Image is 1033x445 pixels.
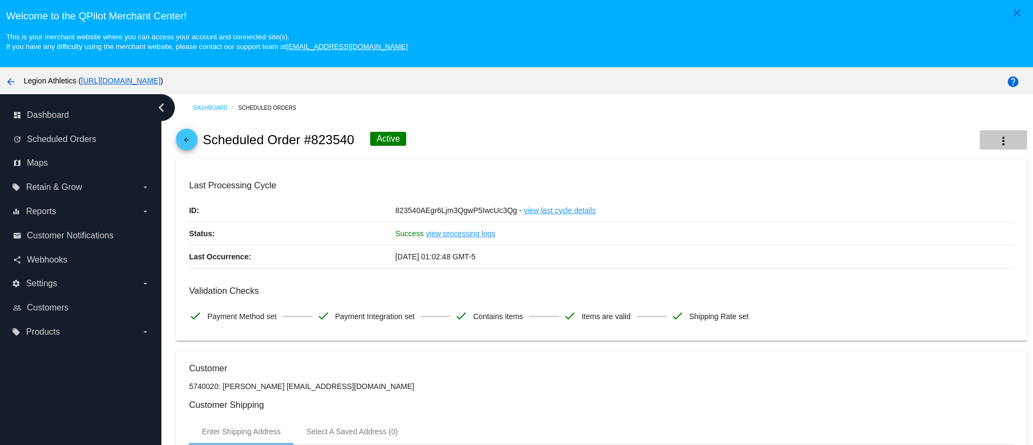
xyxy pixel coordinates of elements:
div: Select A Saved Address (0) [307,427,398,436]
a: view processing logs [426,222,496,245]
i: equalizer [12,207,20,216]
p: ID: [189,199,395,222]
span: Dashboard [27,110,69,120]
p: 5740020: [PERSON_NAME] [EMAIL_ADDRESS][DOMAIN_NAME] [189,382,1014,391]
h3: Customer [189,363,1014,373]
p: Last Occurrence: [189,245,395,268]
h3: Last Processing Cycle [189,180,1014,190]
div: Enter Shipping Address [202,427,280,436]
a: Dashboard [193,100,238,116]
i: arrow_drop_down [141,207,150,216]
span: Maps [27,158,48,168]
mat-icon: check [455,309,468,322]
i: arrow_drop_down [141,328,150,336]
h2: Scheduled Order #823540 [203,132,355,147]
span: Customers [27,303,68,313]
a: dashboard Dashboard [13,107,150,124]
mat-icon: close [1010,6,1023,19]
a: share Webhooks [13,251,150,269]
i: dashboard [13,111,22,119]
span: Retain & Grow [26,182,82,192]
span: [DATE] 01:02:48 GMT-5 [395,252,476,261]
h3: Welcome to the QPilot Merchant Center! [6,10,1027,22]
mat-icon: help [1007,75,1020,88]
span: Webhooks [27,255,67,265]
a: map Maps [13,154,150,172]
h3: Customer Shipping [189,400,1014,410]
mat-icon: check [317,309,330,322]
a: Scheduled Orders [238,100,306,116]
span: Customer Notifications [27,231,114,241]
small: This is your merchant website where you can access your account and connected site(s). If you hav... [6,33,407,51]
i: email [13,231,22,240]
h3: Validation Checks [189,286,1014,296]
i: local_offer [12,183,20,192]
a: [EMAIL_ADDRESS][DOMAIN_NAME] [286,43,408,51]
a: people_outline Customers [13,299,150,316]
i: chevron_left [153,99,170,116]
span: Legion Athletics ( ) [24,76,163,85]
div: Active [370,132,407,146]
i: map [13,159,22,167]
p: Status: [189,222,395,245]
mat-icon: arrow_back [180,136,193,149]
a: view last cycle details [524,199,596,222]
span: Success [395,229,424,238]
span: Settings [26,279,57,288]
mat-icon: arrow_back [4,75,17,88]
i: settings [12,279,20,288]
a: [URL][DOMAIN_NAME] [81,76,161,85]
a: email Customer Notifications [13,227,150,244]
span: Payment Integration set [335,305,415,328]
span: Shipping Rate set [689,305,749,328]
i: update [13,135,22,144]
span: Contains items [473,305,523,328]
i: people_outline [13,303,22,312]
i: arrow_drop_down [141,279,150,288]
mat-icon: check [563,309,576,322]
span: 823540AEgr6Ljm3QgwP5IwcUc3Qg - [395,206,522,215]
a: update Scheduled Orders [13,131,150,148]
mat-icon: check [189,309,202,322]
span: Payment Method set [207,305,276,328]
span: Products [26,327,60,337]
mat-icon: more_vert [997,135,1010,147]
i: local_offer [12,328,20,336]
span: Items are valid [582,305,631,328]
span: Reports [26,207,56,216]
span: Scheduled Orders [27,135,96,144]
mat-icon: check [671,309,684,322]
i: arrow_drop_down [141,183,150,192]
i: share [13,256,22,264]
